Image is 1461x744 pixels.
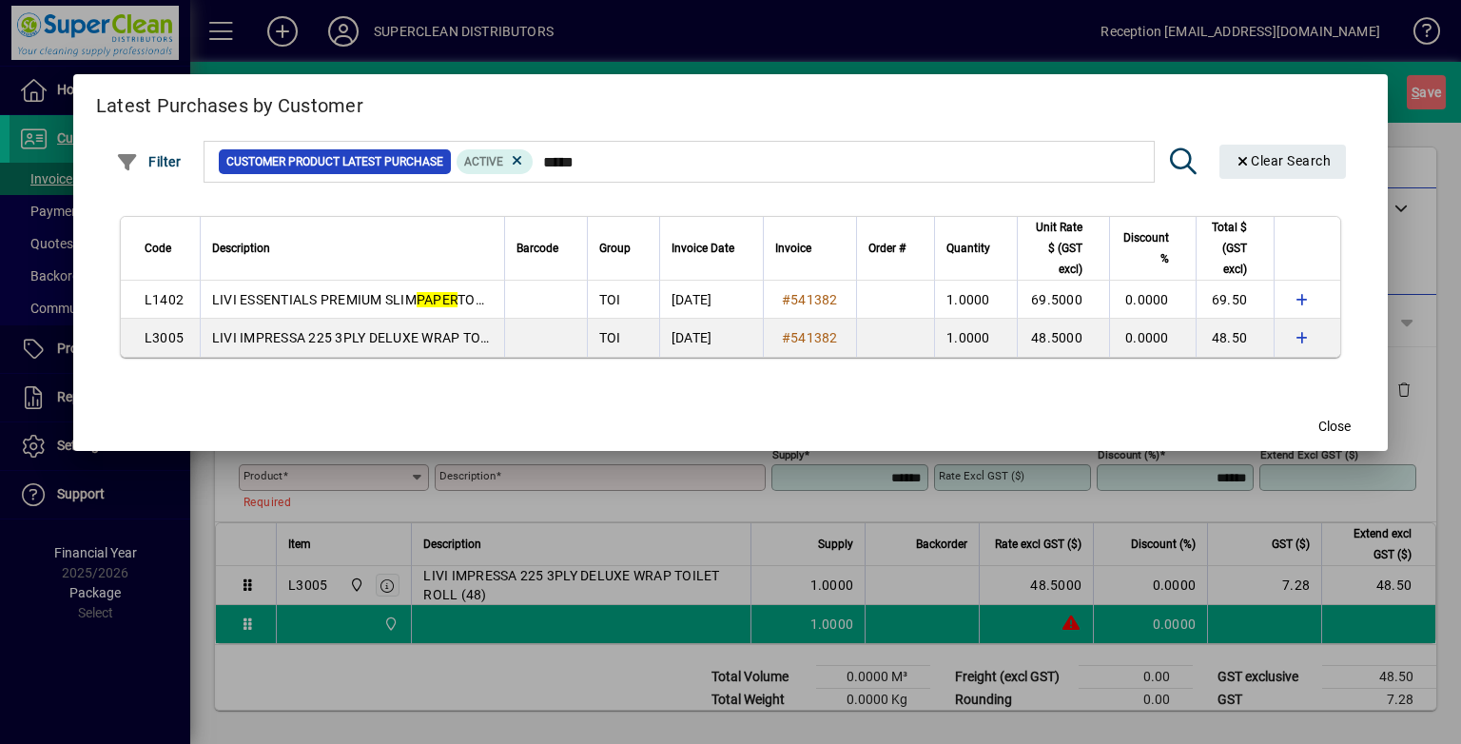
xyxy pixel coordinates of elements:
[516,238,575,259] div: Barcode
[599,292,621,307] span: TOI
[782,330,790,345] span: #
[868,238,906,259] span: Order #
[599,238,631,259] span: Group
[212,330,575,345] span: LIVI IMPRESSA 225 3PLY DELUXE WRAP TOILET ROLL (48)
[946,238,990,259] span: Quantity
[672,238,751,259] div: Invoice Date
[145,238,188,259] div: Code
[672,238,734,259] span: Invoice Date
[73,74,1388,129] h2: Latest Purchases by Customer
[457,149,533,174] mat-chip: Product Activation Status: Active
[1235,153,1332,168] span: Clear Search
[934,319,1017,357] td: 1.0000
[782,292,790,307] span: #
[516,238,558,259] span: Barcode
[1196,319,1275,357] td: 48.50
[1109,319,1196,357] td: 0.0000
[790,292,838,307] span: 541382
[1029,217,1100,280] div: Unit Rate $ (GST excl)
[1304,409,1365,443] button: Close
[934,281,1017,319] td: 1.0000
[659,281,763,319] td: [DATE]
[212,238,270,259] span: Description
[1017,319,1109,357] td: 48.5000
[212,292,555,307] span: LIVI ESSENTIALS PREMIUM SLIM TOWELS (4000)
[775,238,811,259] span: Invoice
[1208,217,1265,280] div: Total $ (GST excl)
[1219,145,1347,179] button: Clear
[1121,227,1169,269] span: Discount %
[1017,281,1109,319] td: 69.5000
[111,145,186,179] button: Filter
[145,238,171,259] span: Code
[417,292,458,307] em: PAPER
[775,289,845,310] a: #541382
[599,238,648,259] div: Group
[659,319,763,357] td: [DATE]
[775,238,845,259] div: Invoice
[226,152,443,171] span: Customer Product Latest Purchase
[790,330,838,345] span: 541382
[1121,227,1186,269] div: Discount %
[145,292,184,307] span: L1402
[145,330,184,345] span: L3005
[1208,217,1248,280] span: Total $ (GST excl)
[946,238,1007,259] div: Quantity
[212,238,493,259] div: Description
[868,238,923,259] div: Order #
[464,155,503,168] span: Active
[775,327,845,348] a: #541382
[1318,417,1351,437] span: Close
[116,154,182,169] span: Filter
[1029,217,1082,280] span: Unit Rate $ (GST excl)
[599,330,621,345] span: TOI
[1109,281,1196,319] td: 0.0000
[1196,281,1275,319] td: 69.50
